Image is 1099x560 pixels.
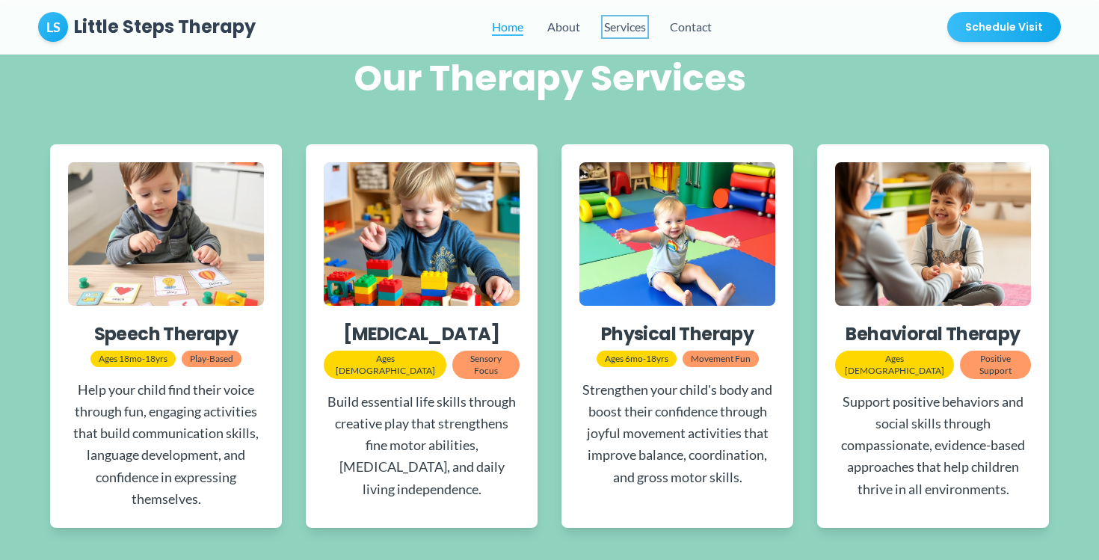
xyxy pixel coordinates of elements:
button: About [547,18,580,36]
div: Ages 6mo-18yrs [597,351,677,367]
p: Strengthen your child's body and boost their confidence through joyful movement activities that i... [579,379,775,488]
h3: [MEDICAL_DATA] [324,322,520,346]
a: Home [492,18,523,36]
p: Build essential life skills through creative play that strengthens fine motor abilities, [MEDICAL... [324,391,520,500]
p: Support positive behaviors and social skills through compassionate, evidence-based approaches tha... [835,391,1031,500]
span: LS [46,16,61,37]
h1: Little Steps Therapy [74,15,256,39]
div: Ages 18mo-18yrs [90,351,176,367]
div: Ages [DEMOGRAPHIC_DATA] [324,351,446,379]
p: Help your child find their voice through fun, engaging activities that build communication skills... [68,379,264,511]
div: Movement Fun [683,351,759,367]
img: Child participating in physical therapy exercises with colorful equipment and mats [579,162,775,306]
div: Ages [DEMOGRAPHIC_DATA] [835,351,954,379]
button: Schedule Visit [947,12,1061,42]
div: Positive Support [960,351,1031,379]
div: Sensory Focus [452,351,520,379]
img: Child practicing speech therapy with colorful communication cards and toys [68,162,264,306]
div: Play-Based [182,351,241,367]
button: Services [604,18,646,36]
a: LSLittle Steps Therapy [38,12,256,42]
button: Contact [670,18,712,36]
img: Child engaged in occupational therapy activities with building blocks and fine motor skills toys [324,162,520,306]
h3: Speech Therapy [68,322,264,346]
img: Child in behavioral therapy session with therapist using positive reinforcement activities [835,162,1031,306]
h3: Physical Therapy [579,322,775,346]
h2: Our Therapy Services [50,61,1049,96]
h3: Behavioral Therapy [835,322,1031,346]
